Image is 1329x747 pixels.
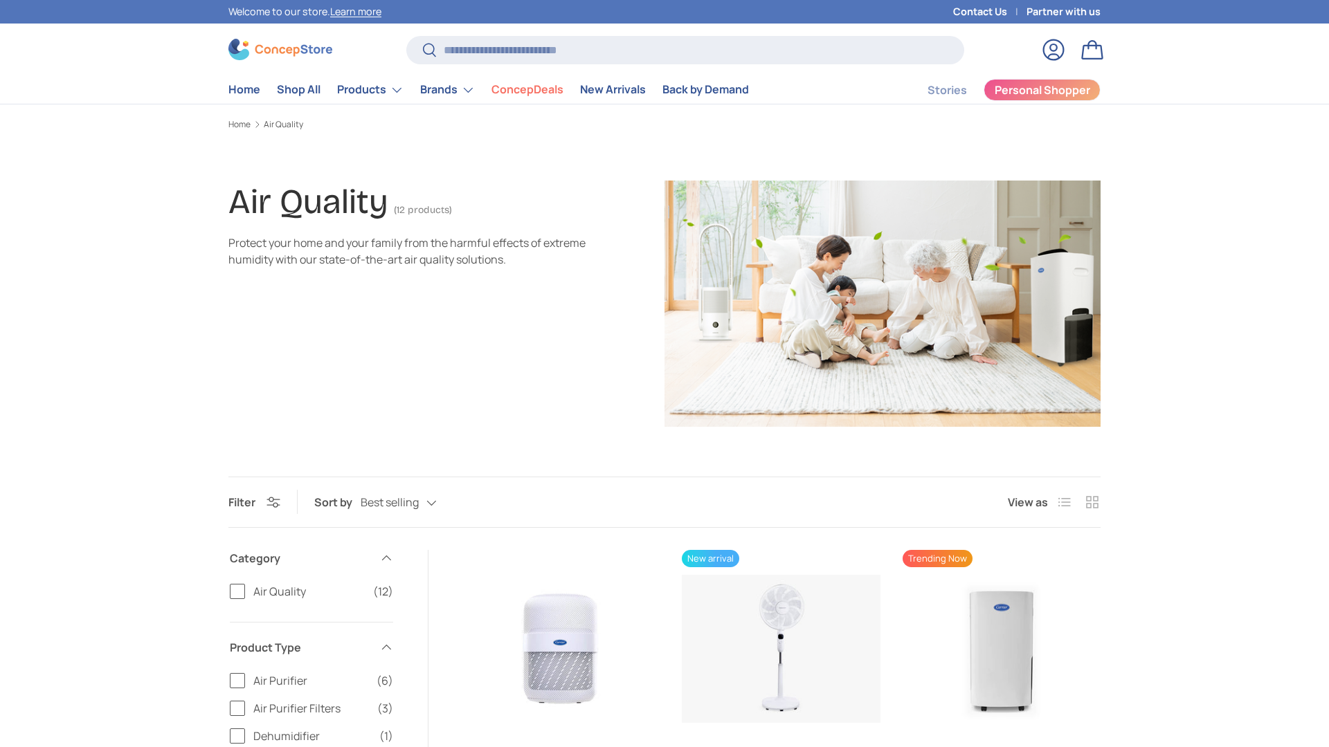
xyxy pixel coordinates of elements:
span: (12) [373,583,393,600]
a: Home [228,120,251,129]
span: (12 products) [394,204,452,216]
summary: Products [329,76,412,104]
a: ConcepDeals [491,76,563,103]
summary: Brands [412,76,483,104]
p: Welcome to our store. [228,4,381,19]
span: New arrival [682,550,739,567]
a: Contact Us [953,4,1027,19]
span: Air Purifier [253,672,368,689]
a: Products [337,76,404,104]
nav: Secondary [894,76,1101,104]
span: Best selling [361,496,419,509]
span: View as [1008,494,1048,510]
a: Learn more [330,5,381,18]
span: (3) [377,700,393,717]
span: Personal Shopper [995,84,1090,95]
nav: Primary [228,76,749,104]
span: (6) [377,672,393,689]
span: Air Quality [253,583,365,600]
span: Air Purifier Filters [253,700,369,717]
a: Air Quality [264,120,303,129]
nav: Breadcrumbs [228,118,1101,131]
a: Back by Demand [662,76,749,103]
span: Trending Now [903,550,973,567]
div: Protect your home and your family from the harmful effects of extreme humidity with our state-of-... [228,234,587,268]
summary: Product Type [230,622,393,672]
button: Filter [228,495,280,510]
label: Sort by [314,494,361,510]
span: Dehumidifier [253,728,371,744]
a: New Arrivals [580,76,646,103]
span: Product Type [230,639,371,656]
button: Best selling [361,490,464,515]
span: Filter [228,495,255,510]
h1: Air Quality [228,181,388,222]
a: Shop All [277,76,320,103]
a: Partner with us [1027,4,1101,19]
a: Stories [928,77,967,104]
span: (1) [379,728,393,744]
summary: Category [230,533,393,583]
img: Air Quality [664,181,1101,427]
a: Home [228,76,260,103]
a: Personal Shopper [984,79,1101,101]
a: Brands [420,76,475,104]
span: Category [230,550,371,566]
img: ConcepStore [228,39,332,60]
